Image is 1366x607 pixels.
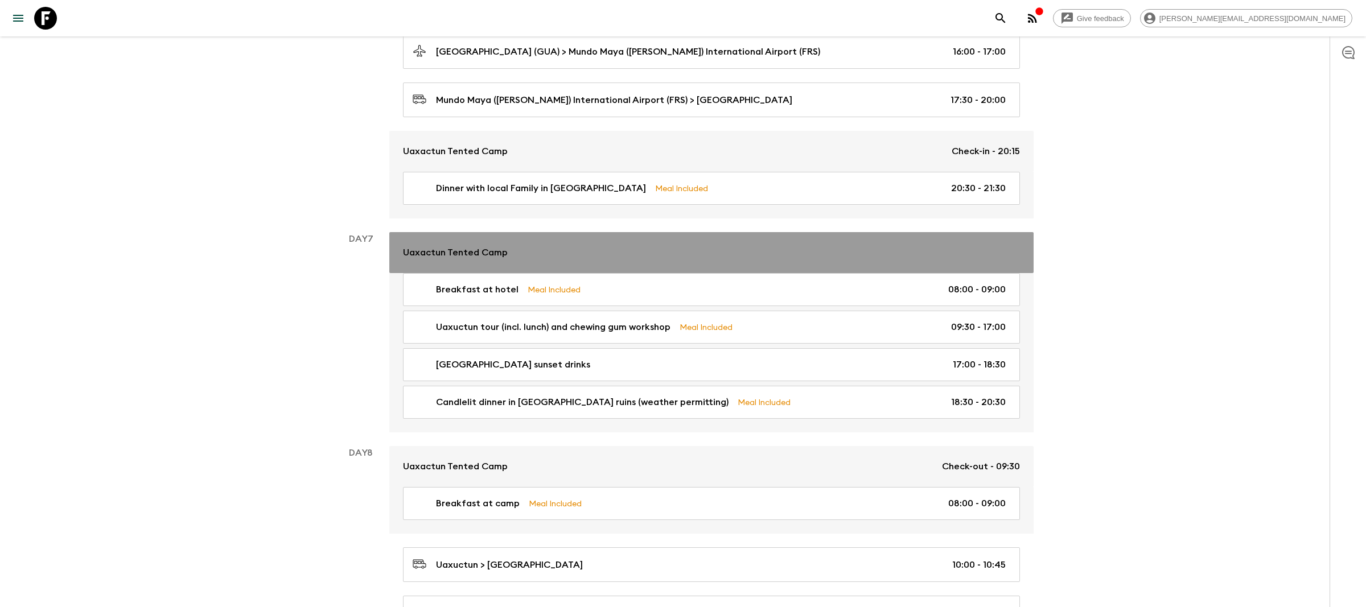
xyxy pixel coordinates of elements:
p: 18:30 - 20:30 [951,395,1006,409]
a: Uaxactun Tented CampCheck-out - 09:30 [389,446,1034,487]
a: Breakfast at campMeal Included08:00 - 09:00 [403,487,1020,520]
p: Mundo Maya ([PERSON_NAME]) International Airport (FRS) > [GEOGRAPHIC_DATA] [436,93,792,107]
button: search adventures [989,7,1012,30]
p: 17:30 - 20:00 [951,93,1006,107]
p: Meal Included [738,396,791,408]
a: Give feedback [1053,9,1131,27]
p: Breakfast at camp [436,497,520,510]
p: Day 7 [332,232,389,246]
p: 20:30 - 21:30 [951,181,1006,195]
a: Uaxactun Tented Camp [389,232,1034,273]
p: 08:00 - 09:00 [948,497,1006,510]
p: 09:30 - 17:00 [951,320,1006,334]
p: 16:00 - 17:00 [953,45,1006,59]
p: Uaxactun Tented Camp [403,144,508,158]
a: [GEOGRAPHIC_DATA] (GUA) > Mundo Maya ([PERSON_NAME]) International Airport (FRS)16:00 - 17:00 [403,34,1020,69]
a: Mundo Maya ([PERSON_NAME]) International Airport (FRS) > [GEOGRAPHIC_DATA]17:30 - 20:00 [403,82,1020,117]
p: 10:00 - 10:45 [952,558,1006,572]
p: Meal Included [680,321,733,333]
button: menu [7,7,30,30]
p: Uaxuctun > [GEOGRAPHIC_DATA] [436,558,583,572]
p: 17:00 - 18:30 [953,358,1006,371]
p: Day 8 [332,446,389,460]
span: Give feedback [1071,14,1130,23]
p: Meal Included [528,283,581,296]
p: Uaxactun Tented Camp [403,246,508,259]
a: Candlelit dinner in [GEOGRAPHIC_DATA] ruins (weather permitting)Meal Included18:30 - 20:30 [403,386,1020,419]
p: [GEOGRAPHIC_DATA] (GUA) > Mundo Maya ([PERSON_NAME]) International Airport (FRS) [436,45,820,59]
p: Check-in - 20:15 [952,144,1020,158]
p: Uaxuctun tour (incl. lunch) and chewing gum workshop [436,320,670,334]
span: [PERSON_NAME][EMAIL_ADDRESS][DOMAIN_NAME] [1153,14,1352,23]
div: [PERSON_NAME][EMAIL_ADDRESS][DOMAIN_NAME] [1140,9,1352,27]
p: [GEOGRAPHIC_DATA] sunset drinks [436,358,590,371]
a: Uaxuctun > [GEOGRAPHIC_DATA]10:00 - 10:45 [403,547,1020,582]
p: Meal Included [529,497,582,510]
p: Candlelit dinner in [GEOGRAPHIC_DATA] ruins (weather permitting) [436,395,729,409]
p: Meal Included [655,182,708,195]
a: Dinner with local Family in [GEOGRAPHIC_DATA]Meal Included20:30 - 21:30 [403,172,1020,205]
p: Dinner with local Family in [GEOGRAPHIC_DATA] [436,181,646,195]
p: Check-out - 09:30 [942,460,1020,473]
a: Uaxactun Tented CampCheck-in - 20:15 [389,131,1034,172]
a: [GEOGRAPHIC_DATA] sunset drinks17:00 - 18:30 [403,348,1020,381]
p: 08:00 - 09:00 [948,283,1006,296]
p: Uaxactun Tented Camp [403,460,508,473]
a: Uaxuctun tour (incl. lunch) and chewing gum workshopMeal Included09:30 - 17:00 [403,311,1020,344]
a: Breakfast at hotelMeal Included08:00 - 09:00 [403,273,1020,306]
p: Breakfast at hotel [436,283,519,296]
